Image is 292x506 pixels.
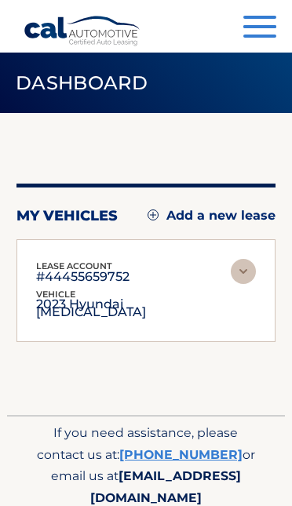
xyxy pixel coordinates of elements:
[36,300,148,316] p: 2023 Hyundai [MEDICAL_DATA]
[243,16,276,42] button: Menu
[16,71,148,94] span: Dashboard
[36,289,75,300] span: vehicle
[36,260,112,271] span: lease account
[24,16,141,55] a: Cal Automotive
[119,447,243,462] a: [PHONE_NUMBER]
[148,209,159,220] img: add.svg
[148,208,276,224] a: Add a new lease
[231,259,256,284] img: accordion-rest.svg
[36,273,130,281] p: #44455659752
[16,207,118,224] h2: my vehicles
[90,468,241,505] span: [EMAIL_ADDRESS][DOMAIN_NAME]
